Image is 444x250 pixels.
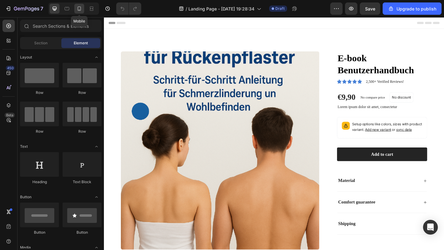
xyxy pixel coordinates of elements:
span: Toggle open [92,142,101,151]
span: Section [34,40,47,46]
span: Button [20,194,31,200]
p: Shipping [255,221,273,228]
div: Row [20,129,59,134]
div: Row [63,129,101,134]
div: Beta [5,113,15,118]
div: Heading [20,179,59,185]
span: Landing Page - [DATE] 19:28:34 [188,6,254,12]
div: Add to cart [290,146,314,152]
button: 7 [2,2,46,15]
button: Save [360,2,380,15]
span: Add new variant [284,120,312,124]
input: Search Sections & Elements [20,20,101,32]
span: Text [20,144,28,149]
div: Upgrade to publish [388,6,436,12]
div: Text Block [63,179,101,185]
div: Row [63,90,101,95]
div: Undo/Redo [116,2,141,15]
div: Button [20,230,59,235]
p: No discount [313,84,334,90]
div: 450 [6,66,15,71]
span: Element [74,40,88,46]
span: Layout [20,54,32,60]
div: €9,90 [253,81,274,93]
button: Add to cart [253,142,351,157]
span: Save [365,6,375,11]
div: Row [20,90,59,95]
span: / [186,6,187,12]
span: sync data [318,120,335,124]
p: No compare price [279,85,306,89]
p: 2,500+ Verified Reviews! [285,67,326,73]
iframe: Design area [104,17,444,250]
p: Material [255,175,273,181]
div: Open Intercom Messenger [423,220,438,235]
button: Upgrade to publish [383,2,442,15]
p: Setup options like colors, sizes with product variant. [270,114,346,125]
p: 7 [40,5,43,12]
span: Toggle open [92,192,101,202]
div: Button [63,230,101,235]
span: Draft [275,6,285,11]
p: Comfort guarantee [255,198,295,204]
p: Lorem ipsum dolor sit amet, consectetur [254,95,351,100]
h1: E-book Benutzerhandbuch [253,37,351,65]
span: or [312,120,335,124]
span: Toggle open [92,52,101,62]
